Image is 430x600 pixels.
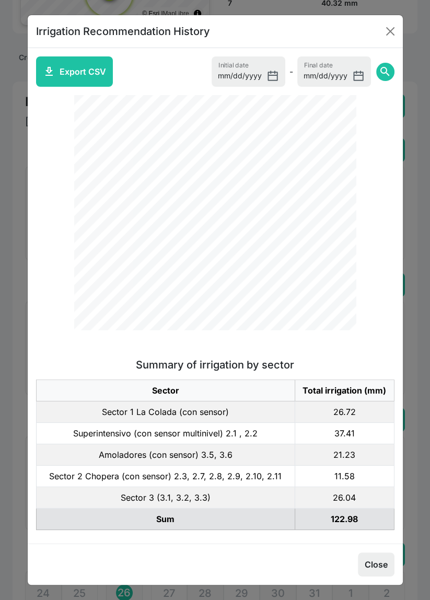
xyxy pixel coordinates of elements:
[36,509,295,530] td: Sum
[295,444,394,466] td: 21.23
[379,65,391,78] span: search
[295,487,394,509] td: 26.04
[36,401,295,423] td: Sector 1 La Colada (con sensor)
[36,444,295,466] td: Amoladores (con sensor) 3.5, 3.6
[36,466,295,487] td: Sector 2 Chopera (con sensor) 2.3, 2.7, 2.8, 2.9, 2.10, 2.11
[43,65,55,78] span: download
[295,509,394,530] td: 122.98
[74,95,356,333] ejs-chart: Irrigation Recommendation. Syncfusion interactive chart.
[295,380,394,401] th: Total irrigation (mm)
[358,552,394,576] button: Close
[36,359,394,371] h5: Summary of irrigation by sector
[295,401,394,423] td: 26.72
[295,466,394,487] td: 11.58
[36,423,295,444] td: Superintensivo (con sensor multinivel) 2.1 , 2.2
[36,487,295,509] td: Sector 3 (3.1, 3.2, 3.3)
[36,56,113,87] button: downloadExport CSV
[36,24,210,39] h5: Irrigation Recommendation History
[376,63,394,81] button: search
[382,23,399,40] button: Close
[295,423,394,444] td: 37.41
[289,65,293,78] span: -
[36,380,295,401] th: Sector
